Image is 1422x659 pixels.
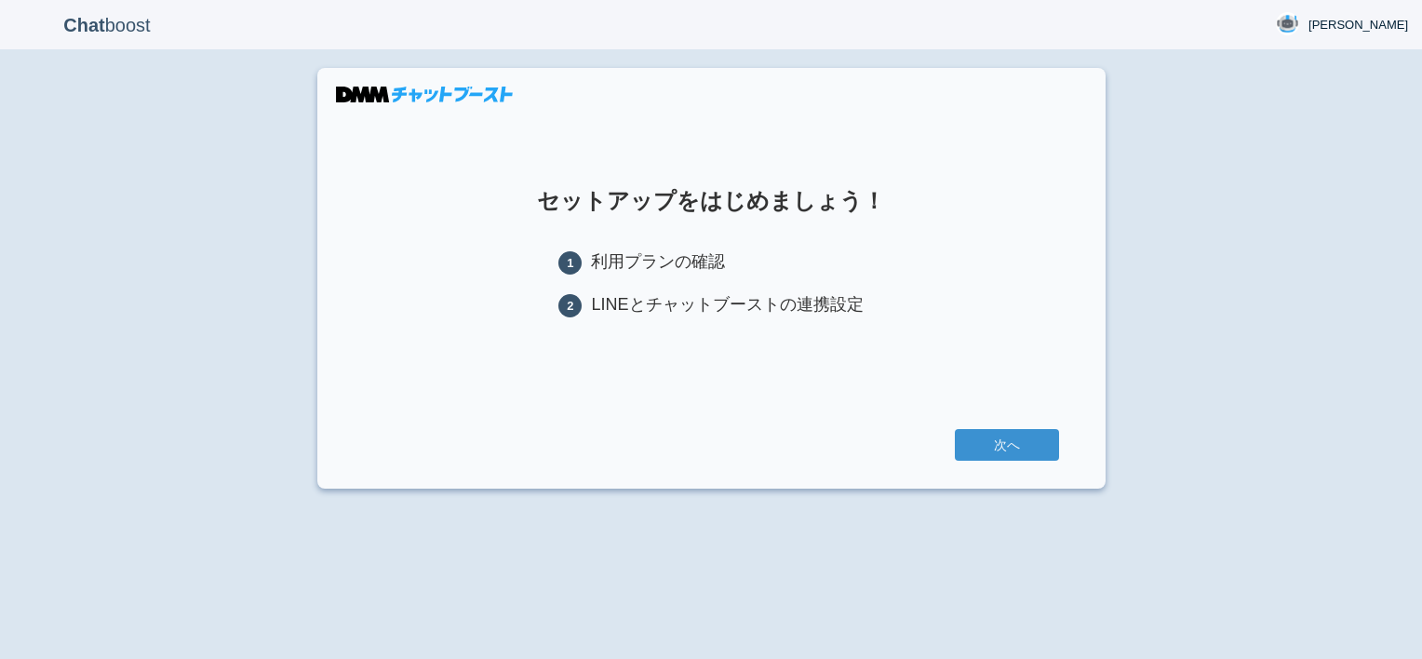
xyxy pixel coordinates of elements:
a: 次へ [955,429,1059,461]
img: User Image [1276,12,1299,35]
span: [PERSON_NAME] [1308,16,1408,34]
span: 2 [558,294,582,317]
li: LINEとチャットブーストの連携設定 [558,293,863,317]
h1: セットアップをはじめましょう！ [364,189,1059,213]
p: boost [14,2,200,48]
span: 1 [558,251,582,275]
img: DMMチャットブースト [336,87,513,102]
li: 利用プランの確認 [558,250,863,275]
b: Chat [63,15,104,35]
